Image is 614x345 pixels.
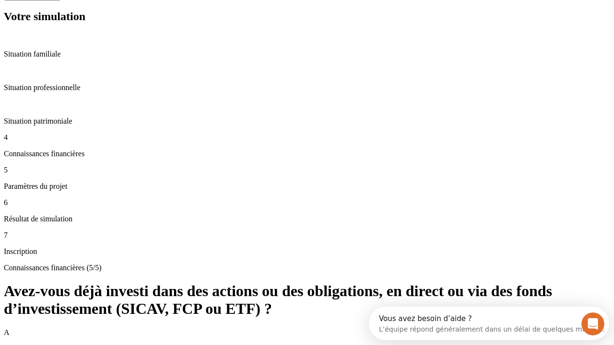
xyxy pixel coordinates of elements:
p: Inscription [4,247,610,256]
p: Situation familiale [4,50,610,58]
iframe: Intercom live chat [581,312,604,335]
p: A [4,328,610,337]
div: L’équipe répond généralement dans un délai de quelques minutes. [10,16,236,26]
p: Résultat de simulation [4,215,610,223]
p: Situation patrimoniale [4,117,610,126]
h2: Votre simulation [4,10,610,23]
p: 6 [4,198,610,207]
p: Paramètres du projet [4,182,610,191]
p: 4 [4,133,610,142]
p: 5 [4,166,610,174]
p: Situation professionnelle [4,83,610,92]
p: Connaissances financières [4,149,610,158]
p: Connaissances financières (5/5) [4,264,610,272]
h1: Avez-vous déjà investi dans des actions ou des obligations, en direct ou via des fonds d’investis... [4,282,610,318]
p: 7 [4,231,610,240]
div: Ouvrir le Messenger Intercom [4,4,264,30]
div: Vous avez besoin d’aide ? [10,8,236,16]
iframe: Intercom live chat discovery launcher [369,307,609,340]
